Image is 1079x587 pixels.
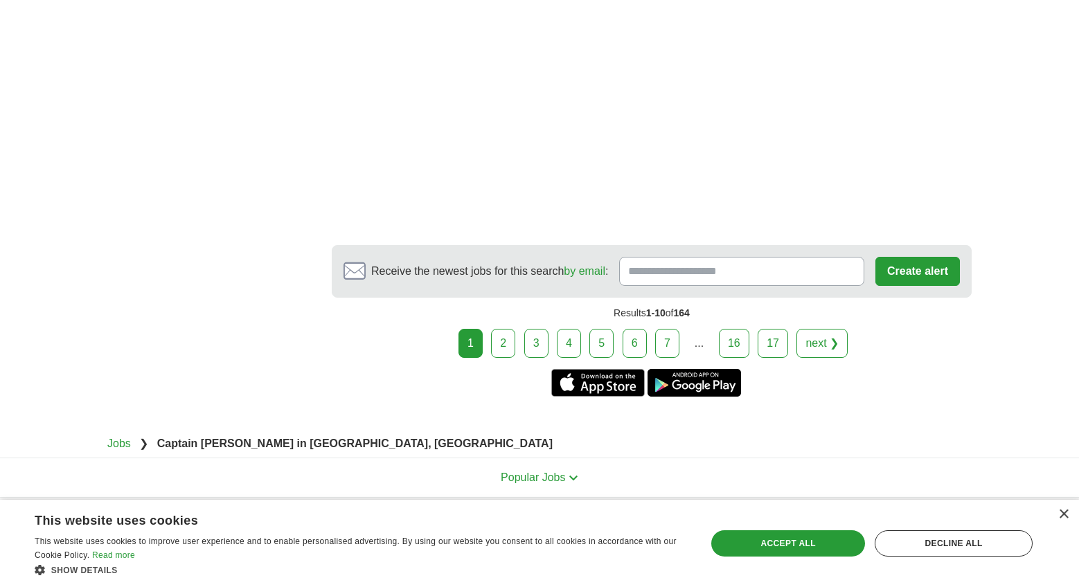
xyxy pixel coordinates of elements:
a: 5 [589,329,614,358]
a: by email [564,265,605,277]
button: Create alert [875,257,960,286]
div: Close [1058,509,1069,520]
a: Read more, opens a new window [92,550,135,560]
span: Receive the newest jobs for this search : [371,263,608,280]
span: Show details [51,566,118,575]
a: 3 [524,329,549,358]
a: Get the Android app [648,369,741,397]
span: Popular Jobs [501,471,565,483]
a: 2 [491,329,515,358]
div: Results of [332,298,972,329]
a: 6 [623,329,647,358]
strong: Captain [PERSON_NAME] in [GEOGRAPHIC_DATA], [GEOGRAPHIC_DATA] [157,437,553,449]
a: next ❯ [796,329,848,358]
img: toggle icon [569,475,578,481]
div: Show details [35,563,686,577]
div: ... [685,329,713,357]
a: Get the iPhone app [551,369,645,397]
a: 4 [557,329,581,358]
span: ❯ [139,437,148,449]
h4: Country selection [756,498,972,536]
span: 164 [674,307,690,318]
span: This website uses cookies to improve user experience and to enable personalised advertising. By u... [35,536,677,560]
div: 1 [458,329,483,358]
div: Accept all [711,530,865,557]
div: Decline all [875,530,1033,557]
a: Jobs [107,437,131,449]
div: This website uses cookies [35,508,652,529]
a: 16 [719,329,749,358]
a: 17 [758,329,788,358]
a: 7 [655,329,679,358]
span: 1-10 [646,307,666,318]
